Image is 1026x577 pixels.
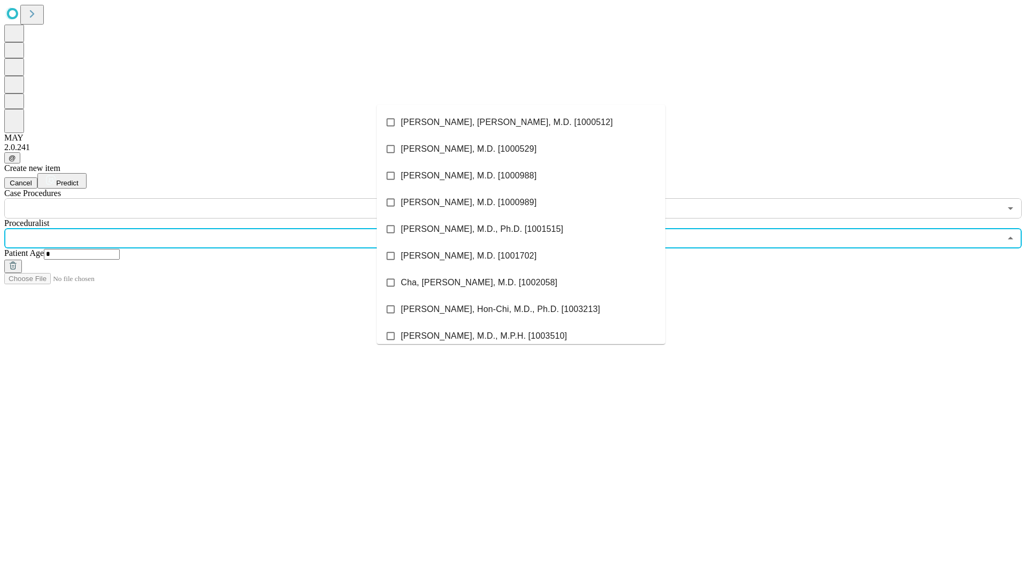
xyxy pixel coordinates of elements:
[1003,231,1018,246] button: Close
[4,143,1022,152] div: 2.0.241
[4,133,1022,143] div: MAY
[401,303,600,316] span: [PERSON_NAME], Hon-Chi, M.D., Ph.D. [1003213]
[401,143,537,155] span: [PERSON_NAME], M.D. [1000529]
[4,189,61,198] span: Scheduled Procedure
[56,179,78,187] span: Predict
[37,173,87,189] button: Predict
[4,177,37,189] button: Cancel
[401,249,537,262] span: [PERSON_NAME], M.D. [1001702]
[10,179,32,187] span: Cancel
[401,276,557,289] span: Cha, [PERSON_NAME], M.D. [1002058]
[401,330,567,342] span: [PERSON_NAME], M.D., M.P.H. [1003510]
[4,163,60,173] span: Create new item
[4,248,44,258] span: Patient Age
[401,169,537,182] span: [PERSON_NAME], M.D. [1000988]
[4,152,20,163] button: @
[4,219,49,228] span: Proceduralist
[401,196,537,209] span: [PERSON_NAME], M.D. [1000989]
[1003,201,1018,216] button: Open
[9,154,16,162] span: @
[401,223,563,236] span: [PERSON_NAME], M.D., Ph.D. [1001515]
[401,116,613,129] span: [PERSON_NAME], [PERSON_NAME], M.D. [1000512]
